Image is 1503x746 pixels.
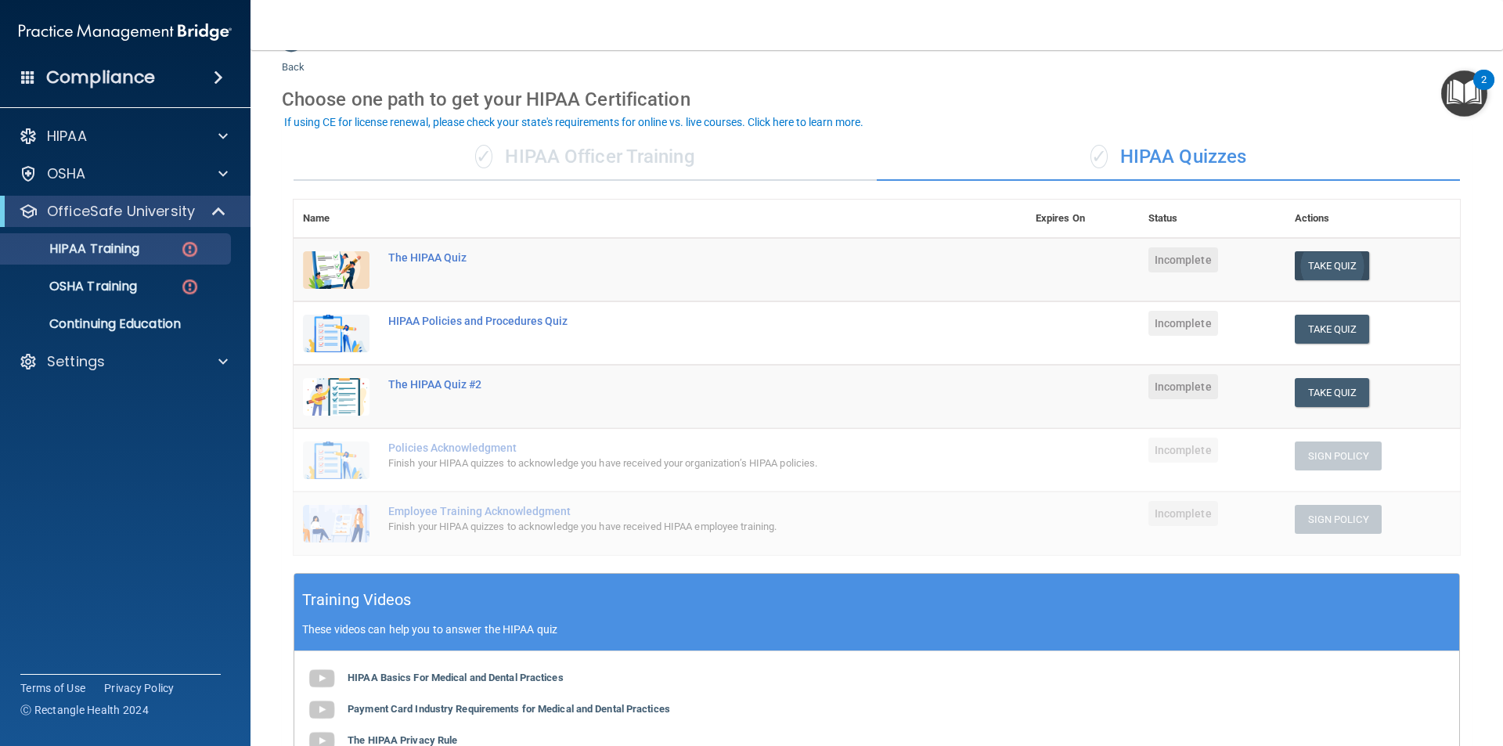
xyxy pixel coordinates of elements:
[388,454,948,473] div: Finish your HIPAA quizzes to acknowledge you have received your organization’s HIPAA policies.
[282,77,1472,122] div: Choose one path to get your HIPAA Certification
[388,315,948,327] div: HIPAA Policies and Procedures Quiz
[306,694,337,726] img: gray_youtube_icon.38fcd6cc.png
[104,680,175,696] a: Privacy Policy
[294,134,877,181] div: HIPAA Officer Training
[388,251,948,264] div: The HIPAA Quiz
[348,734,457,746] b: The HIPAA Privacy Rule
[1295,251,1370,280] button: Take Quiz
[877,134,1460,181] div: HIPAA Quizzes
[19,127,228,146] a: HIPAA
[1285,200,1460,238] th: Actions
[1148,374,1218,399] span: Incomplete
[1295,441,1382,470] button: Sign Policy
[388,378,948,391] div: The HIPAA Quiz #2
[1148,438,1218,463] span: Incomplete
[302,623,1451,636] p: These videos can help you to answer the HIPAA quiz
[1148,247,1218,272] span: Incomplete
[20,680,85,696] a: Terms of Use
[10,241,139,257] p: HIPAA Training
[1295,315,1370,344] button: Take Quiz
[180,240,200,259] img: danger-circle.6113f641.png
[388,441,948,454] div: Policies Acknowledgment
[47,202,195,221] p: OfficeSafe University
[388,505,948,517] div: Employee Training Acknowledgment
[302,586,412,614] h5: Training Videos
[19,16,232,48] img: PMB logo
[180,277,200,297] img: danger-circle.6113f641.png
[1139,200,1285,238] th: Status
[1148,311,1218,336] span: Incomplete
[348,672,564,683] b: HIPAA Basics For Medical and Dental Practices
[1148,501,1218,526] span: Incomplete
[475,145,492,168] span: ✓
[348,703,670,715] b: Payment Card Industry Requirements for Medical and Dental Practices
[1295,378,1370,407] button: Take Quiz
[10,316,224,332] p: Continuing Education
[47,127,87,146] p: HIPAA
[306,663,337,694] img: gray_youtube_icon.38fcd6cc.png
[19,352,228,371] a: Settings
[47,352,105,371] p: Settings
[10,279,137,294] p: OSHA Training
[282,42,305,73] a: Back
[47,164,86,183] p: OSHA
[19,164,228,183] a: OSHA
[282,114,866,130] button: If using CE for license renewal, please check your state's requirements for online vs. live cours...
[19,202,227,221] a: OfficeSafe University
[388,517,948,536] div: Finish your HIPAA quizzes to acknowledge you have received HIPAA employee training.
[20,702,149,718] span: Ⓒ Rectangle Health 2024
[1441,70,1487,117] button: Open Resource Center, 2 new notifications
[294,200,379,238] th: Name
[1481,80,1487,100] div: 2
[1295,505,1382,534] button: Sign Policy
[46,67,155,88] h4: Compliance
[1026,200,1139,238] th: Expires On
[284,117,863,128] div: If using CE for license renewal, please check your state's requirements for online vs. live cours...
[1090,145,1108,168] span: ✓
